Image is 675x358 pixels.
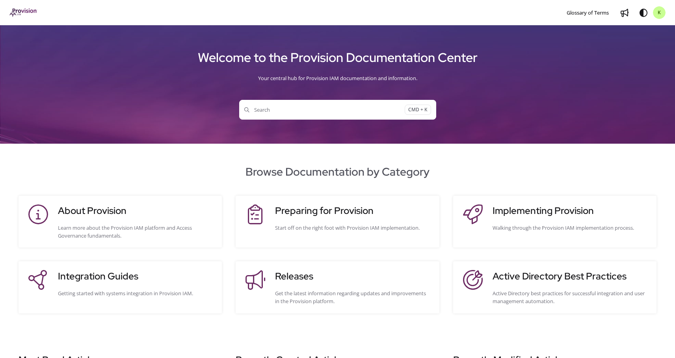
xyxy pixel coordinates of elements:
h3: Integration Guides [58,269,214,283]
span: K [658,9,661,17]
h3: Releases [275,269,431,283]
button: Theme options [637,6,650,19]
span: Glossary of Terms [567,9,609,16]
span: Search [244,106,405,114]
h3: Preparing for Provision [275,204,431,218]
div: Getting started with systems integration in Provision IAM. [58,289,214,297]
div: Active Directory best practices for successful integration and user management automation. [493,289,649,305]
img: brand logo [9,8,37,17]
div: Your central hub for Provision IAM documentation and information. [9,68,666,88]
a: Whats new [618,6,631,19]
h1: Welcome to the Provision Documentation Center [9,47,666,68]
a: Preparing for ProvisionStart off on the right foot with Provision IAM implementation. [244,204,431,240]
span: CMD + K [405,105,431,115]
h3: Active Directory Best Practices [493,269,649,283]
a: ReleasesGet the latest information regarding updates and improvements in the Provision platform. [244,269,431,305]
h3: About Provision [58,204,214,218]
a: Active Directory Best PracticesActive Directory best practices for successful integration and use... [461,269,649,305]
div: Walking through the Provision IAM implementation process. [493,224,649,232]
h2: Browse Documentation by Category [9,163,666,180]
button: SearchCMD + K [239,100,436,120]
h3: Implementing Provision [493,204,649,218]
a: Project logo [9,8,37,17]
button: K [653,6,666,19]
a: Implementing ProvisionWalking through the Provision IAM implementation process. [461,204,649,240]
div: Get the latest information regarding updates and improvements in the Provision platform. [275,289,431,305]
a: Integration GuidesGetting started with systems integration in Provision IAM. [26,269,214,305]
div: Learn more about the Provision IAM platform and Access Governance fundamentals. [58,224,214,240]
a: About ProvisionLearn more about the Provision IAM platform and Access Governance fundamentals. [26,204,214,240]
div: Start off on the right foot with Provision IAM implementation. [275,224,431,232]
